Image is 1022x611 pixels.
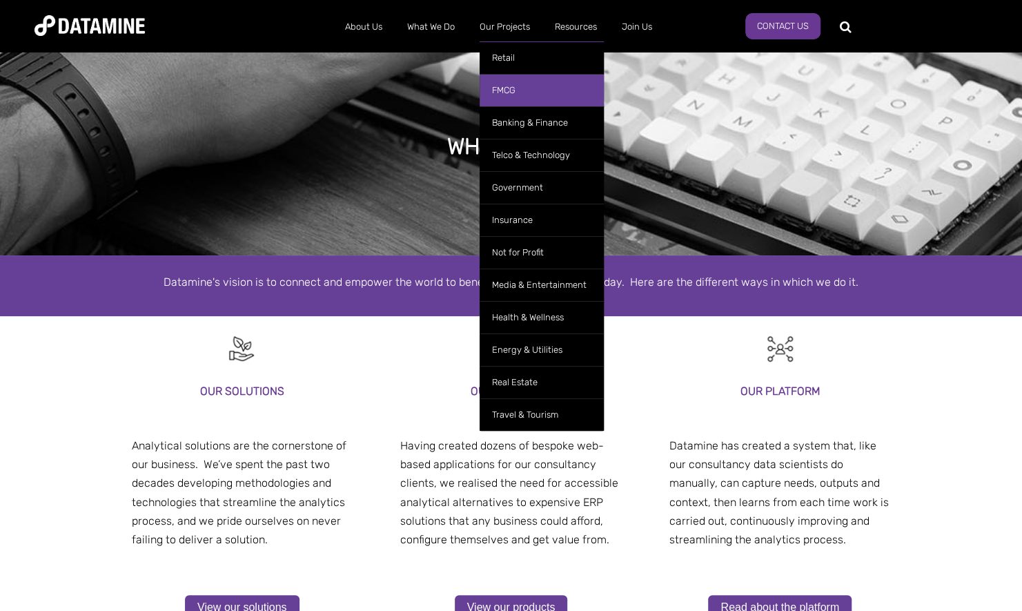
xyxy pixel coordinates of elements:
[669,382,891,400] h3: our platform
[480,204,604,236] a: Insurance
[480,41,604,74] a: Retail
[480,139,604,171] a: Telco & Technology
[400,414,463,427] span: our platform
[400,382,622,400] h3: our products
[669,439,889,546] span: Datamine has created a system that, like our consultancy data scientists do manually, can capture...
[35,15,145,36] img: Datamine
[745,13,820,39] a: Contact Us
[480,171,604,204] a: Government
[669,414,732,427] span: our platform
[118,273,905,291] p: Datamine's vision is to connect and empower the world to benefit from analytics every day. Here a...
[480,398,604,431] a: Travel & Tourism
[467,9,542,45] a: Our Projects
[480,106,604,139] a: Banking & Finance
[400,439,618,546] span: Having created dozens of bespoke web-based applications for our consultancy clients, we realised ...
[333,9,395,45] a: About Us
[480,236,604,269] a: Not for Profit
[480,333,604,366] a: Energy & Utilities
[132,439,346,546] span: Analytical solutions are the cornerstone of our business. We’ve spent the past two decades develo...
[480,366,604,398] a: Real Estate
[480,301,604,333] a: Health & Wellness
[447,131,576,162] h1: what we do
[395,9,467,45] a: What We Do
[609,9,665,45] a: Join Us
[542,9,609,45] a: Resources
[480,74,604,106] a: FMCG
[132,414,195,427] span: our platform
[226,333,257,365] img: Recruitment Black-10-1
[765,333,796,365] img: Customer Analytics-1
[132,382,353,400] h3: Our solutions
[480,269,604,301] a: Media & Entertainment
